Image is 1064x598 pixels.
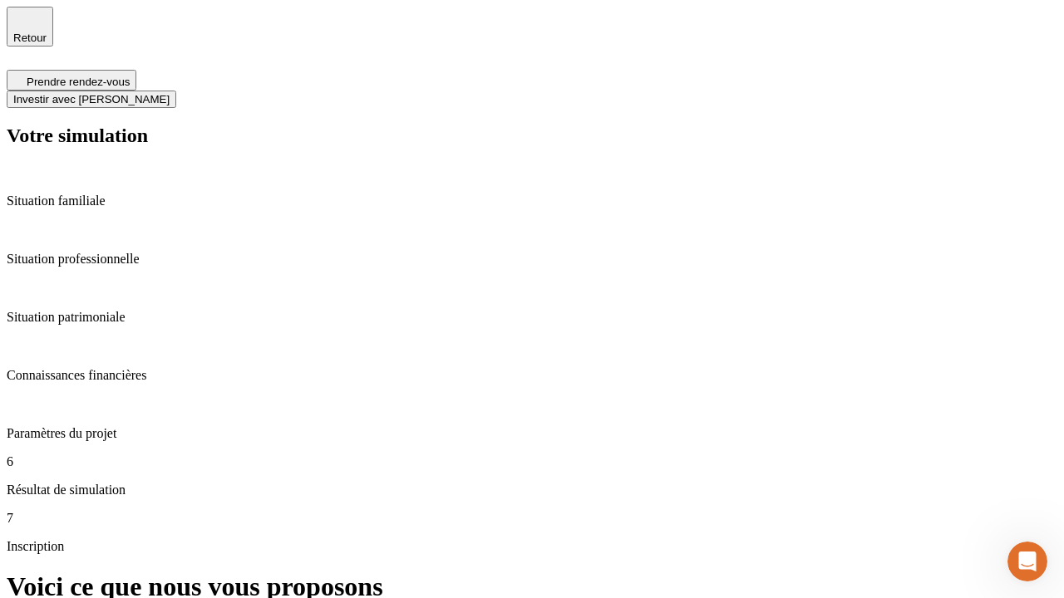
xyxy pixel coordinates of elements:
[7,426,1057,441] p: Paramètres du projet
[7,7,53,47] button: Retour
[7,125,1057,147] h2: Votre simulation
[7,70,136,91] button: Prendre rendez-vous
[7,368,1057,383] p: Connaissances financières
[7,483,1057,498] p: Résultat de simulation
[7,252,1057,267] p: Situation professionnelle
[7,310,1057,325] p: Situation patrimoniale
[7,91,176,108] button: Investir avec [PERSON_NAME]
[7,539,1057,554] p: Inscription
[27,76,130,88] span: Prendre rendez-vous
[13,93,170,105] span: Investir avec [PERSON_NAME]
[1007,542,1047,581] iframe: Intercom live chat
[7,454,1057,469] p: 6
[7,194,1057,208] p: Situation familiale
[7,511,1057,526] p: 7
[13,32,47,44] span: Retour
